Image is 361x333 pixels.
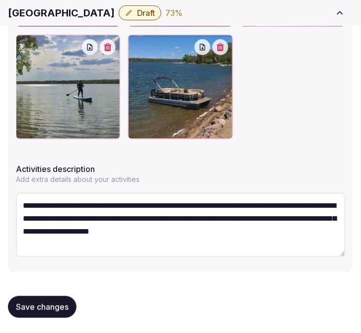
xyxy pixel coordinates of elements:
span: Draft [137,8,155,18]
h1: [GEOGRAPHIC_DATA] [8,6,115,20]
div: 73 % [165,7,183,19]
button: 73% [165,7,183,19]
button: Toggle sidebar [327,2,353,24]
button: Save changes [8,296,76,318]
label: Activities description [16,165,345,173]
span: Save changes [16,302,69,312]
div: 1-6f3c0322-f701dc90-cb9e7efc-1920w.webp [16,35,120,139]
p: Add extra details about your activities [16,175,345,185]
div: 3-e8ca0f65-1920w.webp [128,35,232,139]
button: Draft [119,5,161,20]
